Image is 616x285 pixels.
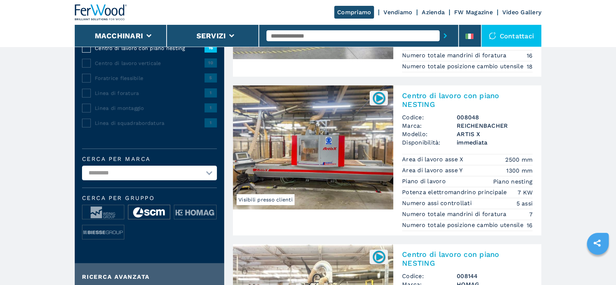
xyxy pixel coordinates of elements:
img: 008144 [372,250,386,264]
h3: REICHENBACHER [457,122,533,130]
h3: 008048 [457,113,533,122]
em: 16 [527,221,533,230]
em: Piano nesting [493,177,533,186]
img: image [82,225,124,240]
img: image [82,205,124,220]
a: Centro di lavoro con piano NESTING REICHENBACHER ARTIS XVisibili presso clienti008048Centro di la... [233,85,541,235]
span: Visibili presso clienti [237,194,295,205]
a: Video Gallery [502,9,541,16]
button: Macchinari [95,31,143,40]
label: Cerca per marca [82,156,217,162]
iframe: Chat [585,252,611,280]
em: 18 [527,62,533,71]
img: Contattaci [489,32,496,39]
span: Foratrice flessibile [95,74,204,82]
span: Linea di squadrabordatura [95,119,204,127]
span: Codice: [402,272,457,280]
img: Ferwood [75,4,127,20]
a: Azienda [422,9,445,16]
em: 5 assi [516,199,533,208]
span: Linea di montaggio [95,104,204,112]
p: Numero totale mandrini di foratura [402,51,508,59]
span: 16 [204,43,217,52]
div: Contattaci [482,25,542,47]
a: Vendiamo [383,9,412,16]
img: image [174,205,216,220]
p: Potenza elettromandrino principale [402,188,509,196]
a: sharethis [588,234,606,252]
em: 2500 mm [505,155,533,164]
span: Centro di lavoro con piano nesting [95,45,204,52]
button: Servizi [196,31,226,40]
button: submit-button [440,27,451,44]
span: Marca: [402,122,457,130]
p: Area di lavoro asse X [402,155,465,163]
p: Piano di lavoro [402,177,448,185]
span: Codice: [402,113,457,122]
span: 10 [204,58,217,67]
span: 5 [204,73,217,82]
h3: ARTIS X [457,130,533,138]
img: Centro di lavoro con piano NESTING REICHENBACHER ARTIS X [233,85,393,209]
span: Modello: [402,130,457,138]
em: 7 KW [518,188,533,197]
span: Centro di lavoro verticale [95,59,204,67]
span: 1 [204,118,217,127]
em: 7 [529,210,533,219]
h3: 008144 [457,272,533,280]
span: Linea di foratura [95,89,204,97]
div: Ricerca Avanzata [82,274,217,280]
a: FW Magazine [454,9,493,16]
span: 1 [204,88,217,97]
p: Numero assi controllati [402,199,473,207]
span: 1 [204,103,217,112]
h2: Centro di lavoro con piano NESTING [402,250,533,267]
p: Numero totale mandrini di foratura [402,210,508,218]
p: Area di lavoro asse Y [402,166,465,174]
img: image [128,205,170,220]
a: Compriamo [334,6,374,19]
p: Numero totale posizione cambio utensile [402,221,525,229]
h2: Centro di lavoro con piano NESTING [402,91,533,109]
span: immediata [457,138,533,147]
img: 008048 [372,91,386,105]
em: 16 [527,51,533,60]
span: Disponibilità: [402,138,457,147]
p: Numero totale posizione cambio utensile [402,62,525,70]
em: 1300 mm [506,166,533,175]
span: Cerca per Gruppo [82,195,217,201]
